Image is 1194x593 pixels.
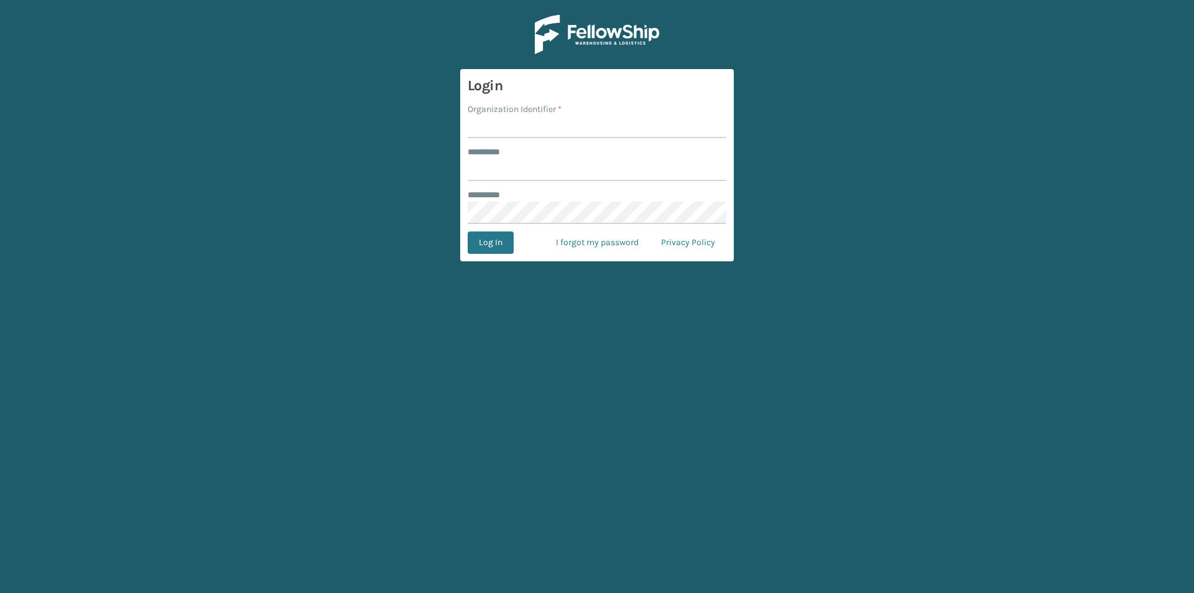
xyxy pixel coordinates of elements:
a: Privacy Policy [650,231,726,254]
img: Logo [535,15,659,54]
button: Log In [468,231,514,254]
label: Organization Identifier [468,103,562,116]
a: I forgot my password [545,231,650,254]
h3: Login [468,77,726,95]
